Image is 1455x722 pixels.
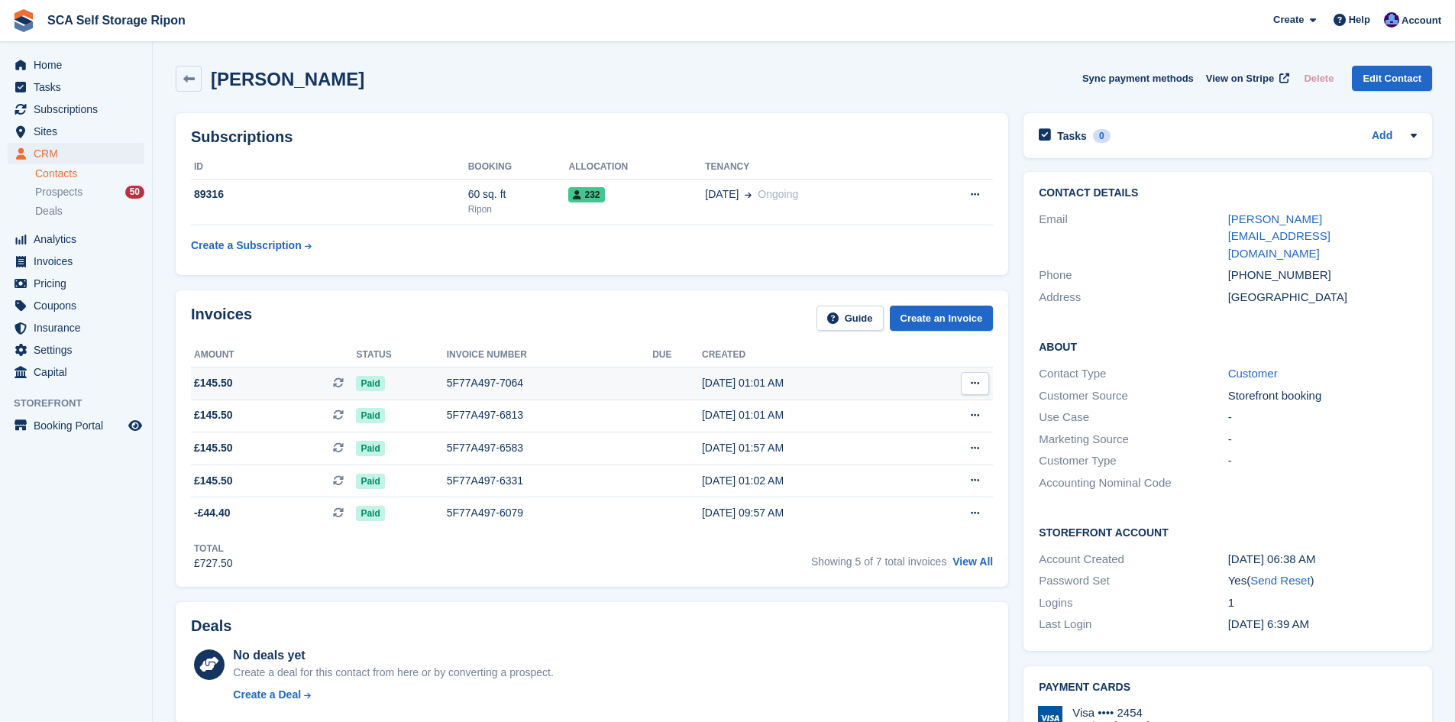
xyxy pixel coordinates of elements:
[35,203,144,219] a: Deals
[1273,12,1304,28] span: Create
[194,375,233,391] span: £145.50
[1072,706,1149,720] div: Visa •••• 2454
[8,54,144,76] a: menu
[233,687,553,703] a: Create a Deal
[447,473,652,489] div: 5F77A497-6331
[1228,387,1417,405] div: Storefront booking
[233,646,553,665] div: No deals yet
[8,339,144,361] a: menu
[191,306,252,331] h2: Invoices
[1093,129,1111,143] div: 0
[1228,367,1278,380] a: Customer
[890,306,994,331] a: Create an Invoice
[191,155,468,180] th: ID
[194,407,233,423] span: £145.50
[468,155,569,180] th: Booking
[1384,12,1399,28] img: Sarah Race
[1206,71,1274,86] span: View on Stripe
[34,361,125,383] span: Capital
[1039,682,1417,694] h2: Payment cards
[447,375,652,391] div: 5F77A497-7064
[125,186,144,199] div: 50
[34,339,125,361] span: Settings
[191,343,356,367] th: Amount
[211,69,364,89] h2: [PERSON_NAME]
[1039,365,1227,383] div: Contact Type
[356,474,384,489] span: Paid
[1228,551,1417,568] div: [DATE] 06:38 AM
[8,76,144,98] a: menu
[702,407,911,423] div: [DATE] 01:01 AM
[191,231,312,260] a: Create a Subscription
[34,251,125,272] span: Invoices
[1402,13,1441,28] span: Account
[233,687,301,703] div: Create a Deal
[1039,551,1227,568] div: Account Created
[1200,66,1292,91] a: View on Stripe
[8,228,144,250] a: menu
[1039,524,1417,539] h2: Storefront Account
[8,99,144,120] a: menu
[194,542,233,555] div: Total
[1372,128,1392,145] a: Add
[1039,594,1227,612] div: Logins
[34,143,125,164] span: CRM
[41,8,192,33] a: SCA Self Storage Ripon
[705,155,920,180] th: Tenancy
[35,185,82,199] span: Prospects
[191,617,231,635] h2: Deals
[8,251,144,272] a: menu
[447,440,652,456] div: 5F77A497-6583
[34,121,125,142] span: Sites
[1250,574,1310,587] a: Send Reset
[194,473,233,489] span: £145.50
[952,555,993,568] a: View All
[194,555,233,571] div: £727.50
[1039,338,1417,354] h2: About
[1246,574,1314,587] span: ( )
[702,505,911,521] div: [DATE] 09:57 AM
[34,99,125,120] span: Subscriptions
[705,186,739,202] span: [DATE]
[1039,452,1227,470] div: Customer Type
[702,473,911,489] div: [DATE] 01:02 AM
[8,121,144,142] a: menu
[34,415,125,436] span: Booking Portal
[1039,572,1227,590] div: Password Set
[194,505,230,521] span: -£44.40
[12,9,35,32] img: stora-icon-8386f47178a22dfd0bd8f6a31ec36ba5ce8667c1dd55bd0f319d3a0aa187defe.svg
[356,343,446,367] th: Status
[1039,289,1227,306] div: Address
[1228,212,1331,260] a: [PERSON_NAME][EMAIL_ADDRESS][DOMAIN_NAME]
[568,155,705,180] th: Allocation
[35,204,63,219] span: Deals
[816,306,884,331] a: Guide
[356,408,384,423] span: Paid
[1228,452,1417,470] div: -
[1352,66,1432,91] a: Edit Contact
[1039,616,1227,633] div: Last Login
[194,440,233,456] span: £145.50
[8,295,144,316] a: menu
[34,54,125,76] span: Home
[1039,211,1227,263] div: Email
[758,188,798,200] span: Ongoing
[191,186,468,202] div: 89316
[1298,66,1340,91] button: Delete
[34,295,125,316] span: Coupons
[1349,12,1370,28] span: Help
[191,238,302,254] div: Create a Subscription
[811,555,946,568] span: Showing 5 of 7 total invoices
[1039,187,1417,199] h2: Contact Details
[34,273,125,294] span: Pricing
[8,415,144,436] a: menu
[1228,572,1417,590] div: Yes
[34,317,125,338] span: Insurance
[1082,66,1194,91] button: Sync payment methods
[34,228,125,250] span: Analytics
[702,343,911,367] th: Created
[356,506,384,521] span: Paid
[356,441,384,456] span: Paid
[447,407,652,423] div: 5F77A497-6813
[1228,409,1417,426] div: -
